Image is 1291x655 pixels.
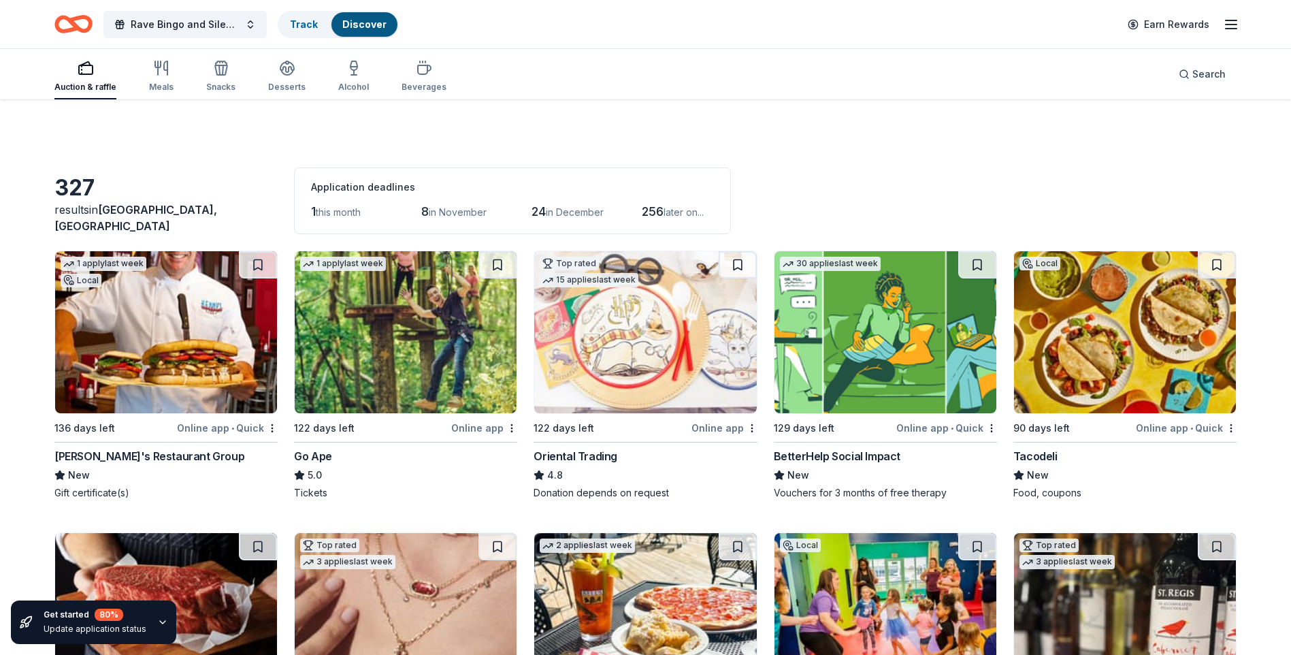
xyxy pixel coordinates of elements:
div: Local [61,274,101,287]
div: Alcohol [338,82,369,93]
div: Vouchers for 3 months of free therapy [774,486,997,500]
a: Image for Kenny's Restaurant Group1 applylast weekLocal136 days leftOnline app•Quick[PERSON_NAME]... [54,251,278,500]
a: Image for TacodeliLocal90 days leftOnline app•QuickTacodeliNewFood, coupons [1013,251,1237,500]
div: 90 days left [1013,420,1070,436]
div: Tacodeli [1013,448,1058,464]
span: Search [1192,66,1226,82]
span: 1 [311,204,316,219]
a: Earn Rewards [1120,12,1218,37]
a: Image for Go Ape1 applylast week122 days leftOnline appGo Ape5.0Tickets [294,251,517,500]
span: 4.8 [547,467,563,483]
button: Desserts [268,54,306,99]
span: in [54,203,217,233]
img: Image for Tacodeli [1014,251,1236,413]
button: Rave Bingo and Silent Auction [103,11,267,38]
div: BetterHelp Social Impact [774,448,900,464]
div: Top rated [540,257,599,270]
div: Local [1019,257,1060,270]
div: Top rated [1019,539,1079,552]
div: Online app Quick [177,419,278,436]
div: results [54,202,278,234]
span: in December [546,206,604,218]
div: Meals [149,82,174,93]
div: 136 days left [54,420,115,436]
div: 80 % [95,609,123,621]
a: Image for BetterHelp Social Impact30 applieslast week129 days leftOnline app•QuickBetterHelp Soci... [774,251,997,500]
div: Online app Quick [896,419,997,436]
span: later on... [664,206,704,218]
div: 129 days left [774,420,834,436]
div: 3 applies last week [300,555,395,569]
img: Image for Go Ape [295,251,517,413]
a: Discover [342,18,387,30]
div: Food, coupons [1013,486,1237,500]
button: Beverages [402,54,446,99]
div: Online app [451,419,517,436]
div: Update application status [44,624,146,635]
div: 1 apply last week [300,257,386,271]
span: • [1190,423,1193,434]
span: • [231,423,234,434]
img: Image for Kenny's Restaurant Group [55,251,277,413]
div: Auction & raffle [54,82,116,93]
div: 2 applies last week [540,539,635,553]
button: TrackDiscover [278,11,399,38]
button: Snacks [206,54,235,99]
div: Online app Quick [1136,419,1237,436]
button: Auction & raffle [54,54,116,99]
div: Online app [691,419,757,436]
button: Search [1168,61,1237,88]
span: New [1027,467,1049,483]
a: Image for Oriental TradingTop rated15 applieslast week122 days leftOnline appOriental Trading4.8D... [534,251,757,500]
div: Tickets [294,486,517,500]
div: Oriental Trading [534,448,617,464]
a: Track [290,18,318,30]
span: [GEOGRAPHIC_DATA], [GEOGRAPHIC_DATA] [54,203,217,233]
div: 3 applies last week [1019,555,1115,569]
span: New [787,467,809,483]
div: Application deadlines [311,179,714,195]
div: Gift certificate(s) [54,486,278,500]
span: this month [316,206,361,218]
img: Image for BetterHelp Social Impact [774,251,996,413]
img: Image for Oriental Trading [534,251,756,413]
div: 30 applies last week [780,257,881,271]
span: New [68,467,90,483]
div: Get started [44,609,146,621]
div: Go Ape [294,448,332,464]
span: • [951,423,953,434]
a: Home [54,8,93,40]
span: 5.0 [308,467,322,483]
div: Donation depends on request [534,486,757,500]
div: Local [780,539,821,552]
span: in November [429,206,487,218]
div: 327 [54,174,278,202]
div: 122 days left [534,420,594,436]
div: [PERSON_NAME]'s Restaurant Group [54,448,244,464]
div: Top rated [300,539,359,552]
div: Snacks [206,82,235,93]
div: Beverages [402,82,446,93]
button: Meals [149,54,174,99]
div: Desserts [268,82,306,93]
div: 15 applies last week [540,273,638,287]
span: 24 [532,204,546,219]
span: 256 [642,204,664,219]
div: 122 days left [294,420,355,436]
button: Alcohol [338,54,369,99]
div: 1 apply last week [61,257,146,271]
span: Rave Bingo and Silent Auction [131,16,240,33]
span: 8 [421,204,429,219]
